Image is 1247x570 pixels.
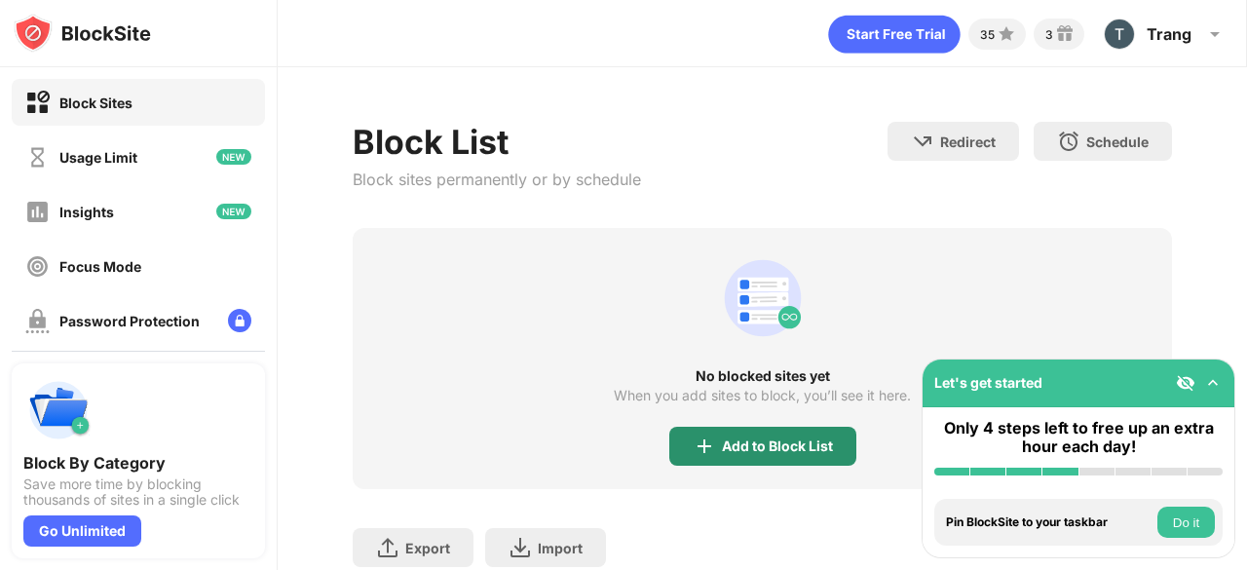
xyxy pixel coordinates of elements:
img: password-protection-off.svg [25,309,50,333]
div: Block By Category [23,453,253,473]
img: new-icon.svg [216,149,251,165]
div: Export [405,540,450,556]
div: Password Protection [59,313,200,329]
div: Add to Block List [722,438,833,454]
div: Save more time by blocking thousands of sites in a single click [23,476,253,508]
div: Go Unlimited [23,515,141,547]
img: reward-small.svg [1053,22,1077,46]
img: new-icon.svg [216,204,251,219]
div: Only 4 steps left to free up an extra hour each day! [934,419,1223,456]
div: Usage Limit [59,149,137,166]
img: insights-off.svg [25,200,50,224]
img: focus-off.svg [25,254,50,279]
img: block-on.svg [25,91,50,115]
div: Block Sites [59,95,132,111]
img: ACg8ocL9g_ZWTavfXbly8OAo4qs1mx5hATEoMa00OCzZkH12puUQpQ=s96-c [1104,19,1135,50]
div: Redirect [940,133,996,150]
div: animation [716,251,810,345]
div: When you add sites to block, you’ll see it here. [614,388,911,403]
div: Trang [1147,24,1191,44]
div: Import [538,540,583,556]
div: 3 [1045,27,1053,42]
div: 35 [980,27,995,42]
button: Do it [1157,507,1215,538]
div: No blocked sites yet [353,368,1172,384]
img: omni-setup-toggle.svg [1203,373,1223,393]
div: Block List [353,122,641,162]
div: Let's get started [934,374,1042,391]
div: Block sites permanently or by schedule [353,170,641,189]
div: Schedule [1086,133,1149,150]
img: lock-menu.svg [228,309,251,332]
div: Insights [59,204,114,220]
img: push-categories.svg [23,375,94,445]
div: Pin BlockSite to your taskbar [946,515,1153,529]
div: Focus Mode [59,258,141,275]
img: logo-blocksite.svg [14,14,151,53]
img: eye-not-visible.svg [1176,373,1195,393]
img: points-small.svg [995,22,1018,46]
img: time-usage-off.svg [25,145,50,170]
div: animation [828,15,961,54]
